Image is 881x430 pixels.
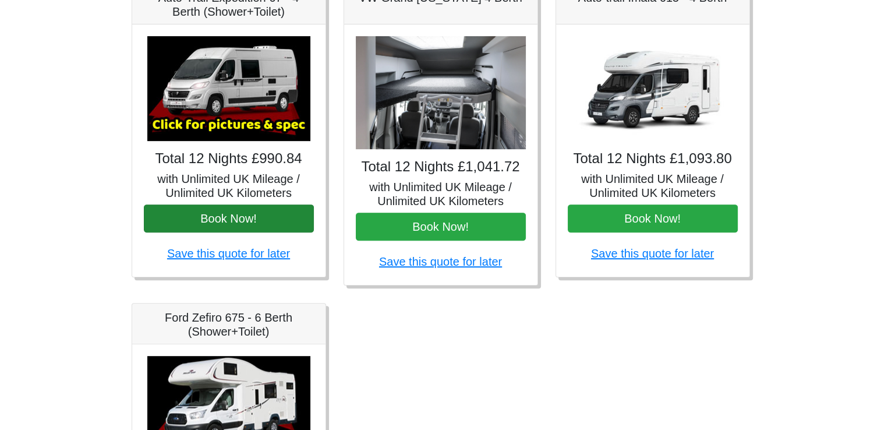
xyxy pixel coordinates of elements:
[144,172,314,200] h5: with Unlimited UK Mileage / Unlimited UK Kilometers
[568,205,738,232] button: Book Now!
[144,311,314,339] h5: Ford Zefiro 675 - 6 Berth (Shower+Toilet)
[147,36,310,141] img: Auto-Trail Expedition 67 - 4 Berth (Shower+Toilet)
[167,247,290,260] a: Save this quote for later
[356,213,526,241] button: Book Now!
[591,247,714,260] a: Save this quote for later
[356,158,526,175] h4: Total 12 Nights £1,041.72
[568,172,738,200] h5: with Unlimited UK Mileage / Unlimited UK Kilometers
[144,150,314,167] h4: Total 12 Nights £990.84
[379,255,502,268] a: Save this quote for later
[356,180,526,208] h5: with Unlimited UK Mileage / Unlimited UK Kilometers
[356,36,526,150] img: VW Grand California 4 Berth
[568,150,738,167] h4: Total 12 Nights £1,093.80
[144,205,314,232] button: Book Now!
[571,36,734,141] img: Auto-trail Imala 615 - 4 Berth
